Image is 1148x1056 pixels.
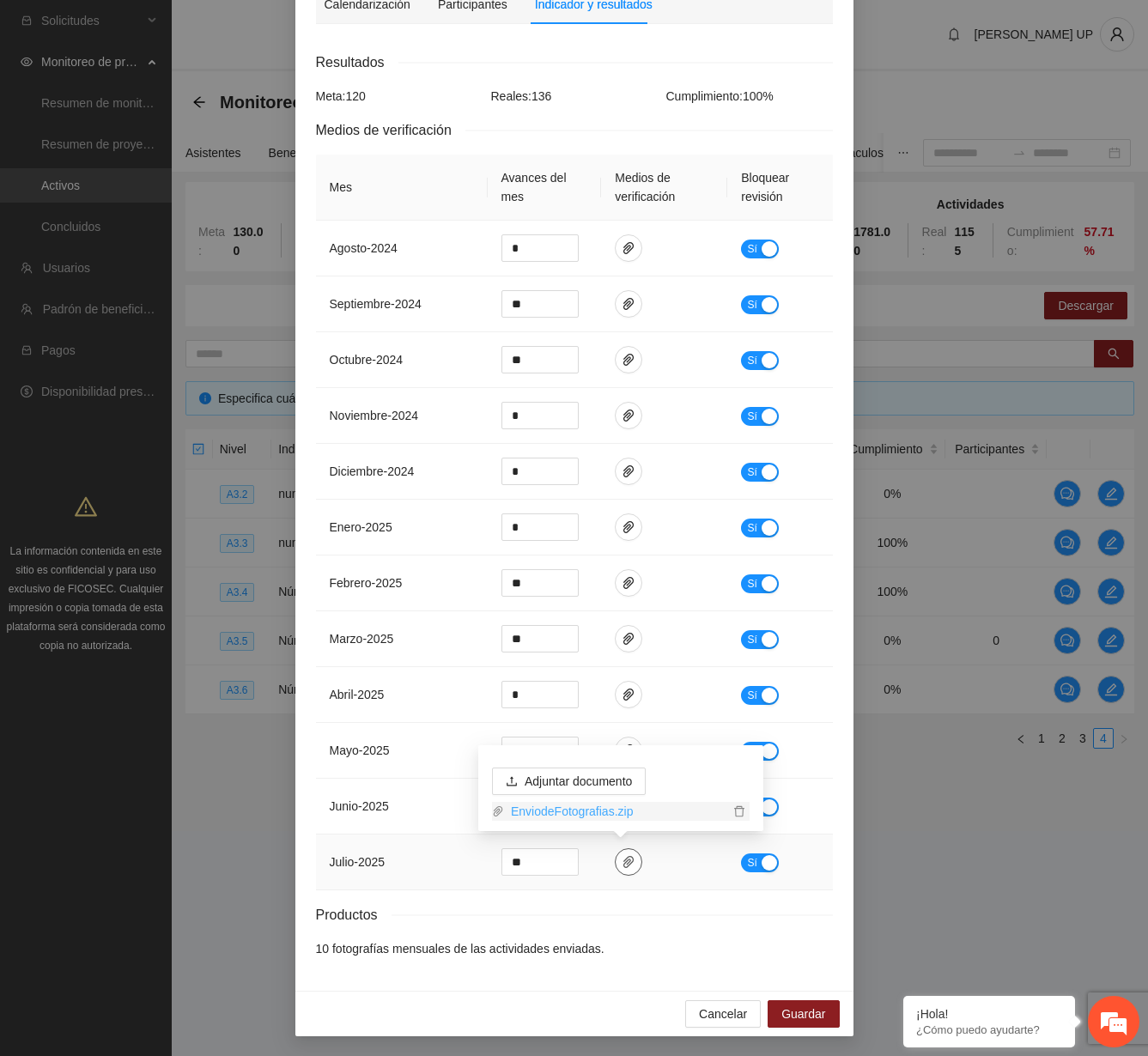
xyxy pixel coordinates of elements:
[492,774,646,788] span: uploadAdjuntar documento
[601,155,727,221] th: Medios de verificación
[615,402,642,429] button: paper-clip
[616,855,641,869] span: paper-clip
[616,241,641,255] span: paper-clip
[316,155,488,221] th: Mes
[506,775,518,789] span: upload
[525,772,632,791] span: Adjuntar documento
[781,1004,825,1023] span: Guardar
[330,409,419,422] span: noviembre - 2024
[330,520,392,534] span: enero - 2025
[662,87,837,106] div: Cumplimiento: 100 %
[330,297,422,311] span: septiembre - 2024
[615,458,642,485] button: paper-clip
[615,681,642,708] button: paper-clip
[747,519,757,537] span: Sí
[685,1000,761,1028] button: Cancelar
[316,904,392,926] span: Productos
[699,1004,747,1023] span: Cancelar
[282,9,323,50] div: Minimizar ventana de chat en vivo
[616,464,641,478] span: paper-clip
[747,407,757,426] span: Sí
[747,463,757,482] span: Sí
[616,688,641,701] span: paper-clip
[747,686,757,705] span: Sí
[768,1000,839,1028] button: Guardar
[730,805,749,817] span: delete
[747,240,757,258] span: Sí
[747,351,757,370] span: Sí
[316,119,465,141] span: Medios de verificación
[729,802,750,821] button: delete
[615,346,642,373] button: paper-clip
[747,295,757,314] span: Sí
[615,625,642,652] button: paper-clip
[100,229,237,403] span: Estamos en línea.
[747,574,757,593] span: Sí
[330,353,404,367] span: octubre - 2024
[89,88,289,110] div: Chatee con nosotros ahora
[727,155,832,221] th: Bloquear revisión
[616,353,641,367] span: paper-clip
[616,576,641,590] span: paper-clip
[747,742,757,761] span: Sí
[316,939,833,958] li: 10 fotografías mensuales de las actividades enviadas.
[330,576,403,590] span: febrero - 2025
[615,513,642,541] button: paper-clip
[330,688,385,701] span: abril - 2025
[916,1007,1062,1021] div: ¡Hola!
[616,632,641,646] span: paper-clip
[615,737,642,764] button: paper-clip
[316,52,398,73] span: Resultados
[615,569,642,597] button: paper-clip
[747,630,757,649] span: Sí
[9,469,327,529] textarea: Escriba su mensaje y pulse “Intro”
[615,290,642,318] button: paper-clip
[330,464,415,478] span: diciembre - 2024
[504,802,729,821] a: EnviodeFotografias.zip
[916,1023,1062,1036] p: ¿Cómo puedo ayudarte?
[615,848,642,876] button: paper-clip
[488,155,602,221] th: Avances del mes
[616,409,641,422] span: paper-clip
[492,805,504,817] span: paper-clip
[616,297,641,311] span: paper-clip
[616,743,641,757] span: paper-clip
[330,855,386,869] span: julio - 2025
[330,632,394,646] span: marzo - 2025
[616,520,641,534] span: paper-clip
[330,743,390,757] span: mayo - 2025
[312,87,487,106] div: Meta: 120
[330,241,398,255] span: agosto - 2024
[615,234,642,262] button: paper-clip
[747,853,757,872] span: Sí
[491,89,552,103] span: Reales: 136
[492,768,646,795] button: uploadAdjuntar documento
[330,799,389,813] span: junio - 2025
